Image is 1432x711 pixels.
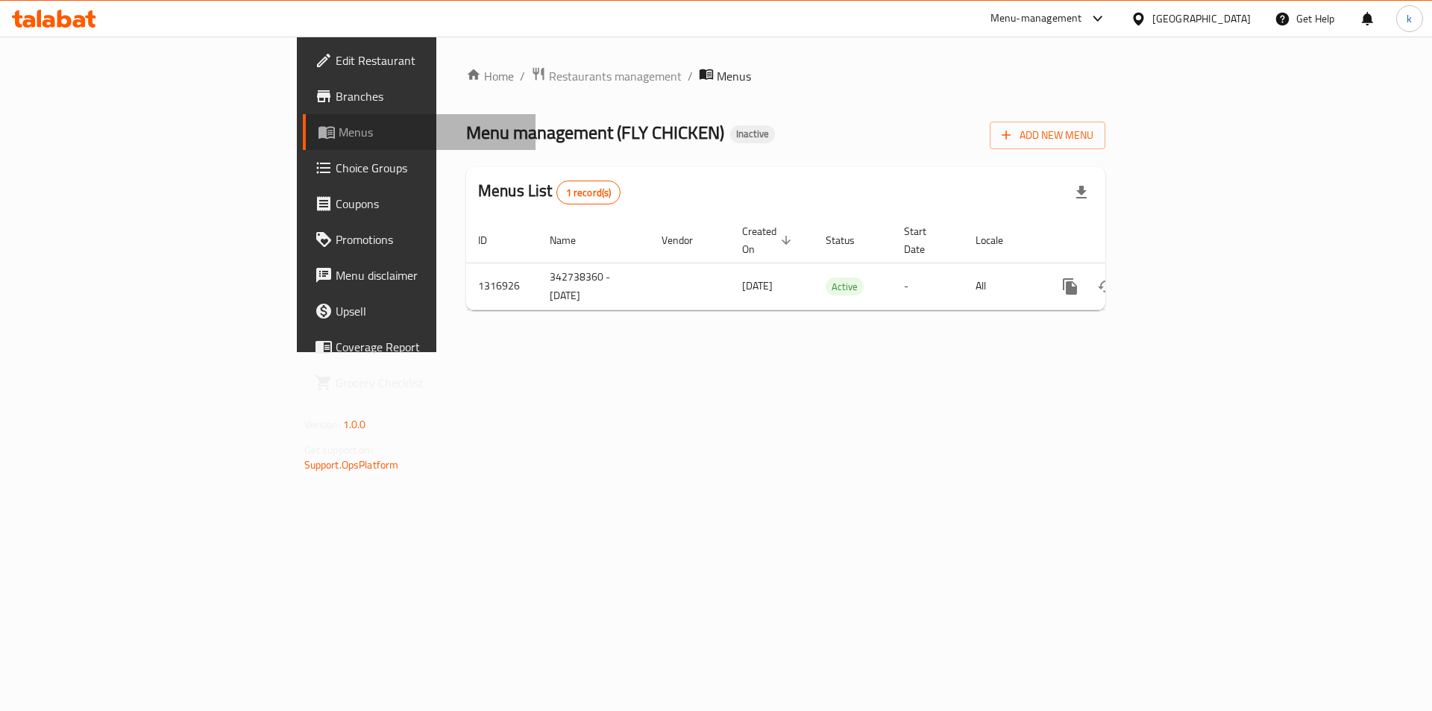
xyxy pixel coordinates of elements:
span: k [1407,10,1412,27]
span: Menus [717,67,751,85]
th: Actions [1040,218,1208,263]
span: Choice Groups [336,159,524,177]
div: Total records count [556,181,621,204]
span: Active [826,278,864,295]
div: [GEOGRAPHIC_DATA] [1152,10,1251,27]
a: Branches [303,78,536,114]
a: Edit Restaurant [303,43,536,78]
span: ID [478,231,506,249]
a: Choice Groups [303,150,536,186]
span: Version: [304,415,341,434]
table: enhanced table [466,218,1208,310]
span: Upsell [336,302,524,320]
button: more [1052,269,1088,304]
nav: breadcrumb [466,66,1105,86]
a: Menu disclaimer [303,257,536,293]
div: Export file [1064,175,1099,210]
span: Created On [742,222,796,258]
a: Promotions [303,222,536,257]
td: All [964,263,1040,310]
div: Active [826,278,864,295]
button: Add New Menu [990,122,1105,149]
span: Coverage Report [336,338,524,356]
span: 1.0.0 [343,415,366,434]
span: Get support on: [304,440,373,460]
a: Upsell [303,293,536,329]
span: Grocery Checklist [336,374,524,392]
button: Change Status [1088,269,1124,304]
span: [DATE] [742,276,773,295]
a: Menus [303,114,536,150]
span: Locale [976,231,1023,249]
a: Grocery Checklist [303,365,536,401]
span: Menus [339,123,524,141]
span: Menu management ( FLY CHICKEN ) [466,116,724,149]
span: Coupons [336,195,524,213]
span: Add New Menu [1002,126,1093,145]
span: Promotions [336,231,524,248]
span: Branches [336,87,524,105]
span: Menu disclaimer [336,266,524,284]
a: Coupons [303,186,536,222]
span: Start Date [904,222,946,258]
div: Inactive [730,125,775,143]
td: 342738360 - [DATE] [538,263,650,310]
a: Coverage Report [303,329,536,365]
span: Status [826,231,874,249]
div: Menu-management [990,10,1082,28]
span: Restaurants management [549,67,682,85]
span: Vendor [662,231,712,249]
span: Inactive [730,128,775,140]
span: 1 record(s) [557,186,621,200]
a: Restaurants management [531,66,682,86]
a: Support.OpsPlatform [304,455,399,474]
span: Name [550,231,595,249]
td: - [892,263,964,310]
li: / [688,67,693,85]
h2: Menus List [478,180,621,204]
span: Edit Restaurant [336,51,524,69]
